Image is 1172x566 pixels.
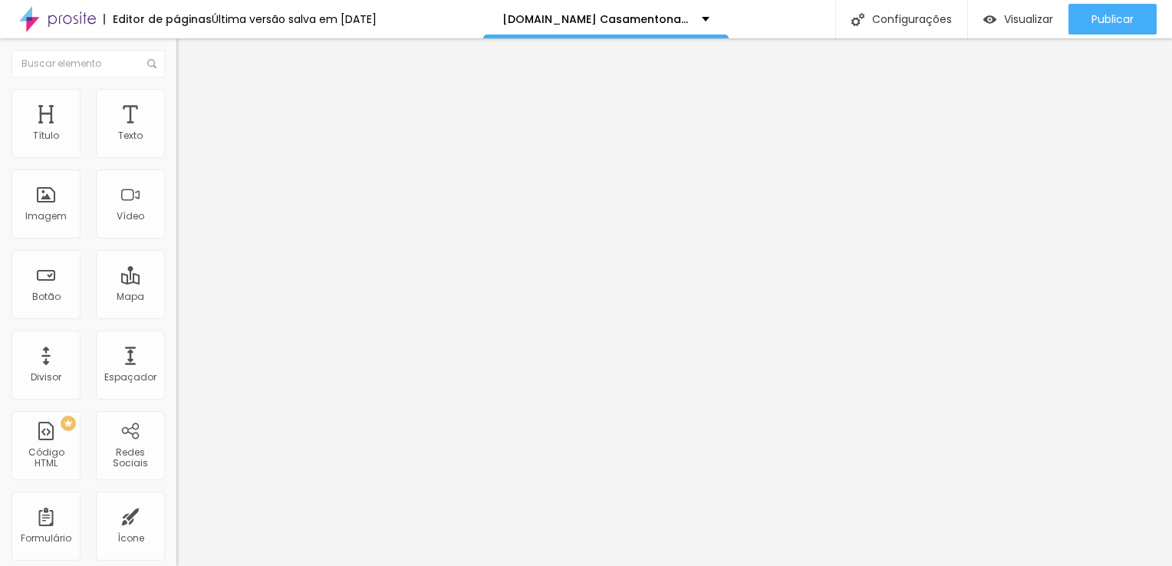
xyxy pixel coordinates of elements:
[983,13,996,26] img: view-1.svg
[1068,4,1157,35] button: Publicar
[212,14,377,25] div: Última versão salva em [DATE]
[502,14,690,25] p: [DOMAIN_NAME] Casamentonapraia
[32,291,61,302] div: Botão
[31,372,61,383] div: Divisor
[104,14,212,25] div: Editor de páginas
[100,447,160,469] div: Redes Sociais
[147,59,156,68] img: Icone
[21,533,71,544] div: Formulário
[968,4,1068,35] button: Visualizar
[104,372,156,383] div: Espaçador
[117,291,144,302] div: Mapa
[118,130,143,141] div: Texto
[851,13,864,26] img: Icone
[1091,13,1134,25] span: Publicar
[117,533,144,544] div: Ícone
[117,211,144,222] div: Vídeo
[25,211,67,222] div: Imagem
[1004,13,1053,25] span: Visualizar
[33,130,59,141] div: Título
[12,50,165,77] input: Buscar elemento
[176,38,1172,566] iframe: Editor
[15,447,76,469] div: Código HTML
